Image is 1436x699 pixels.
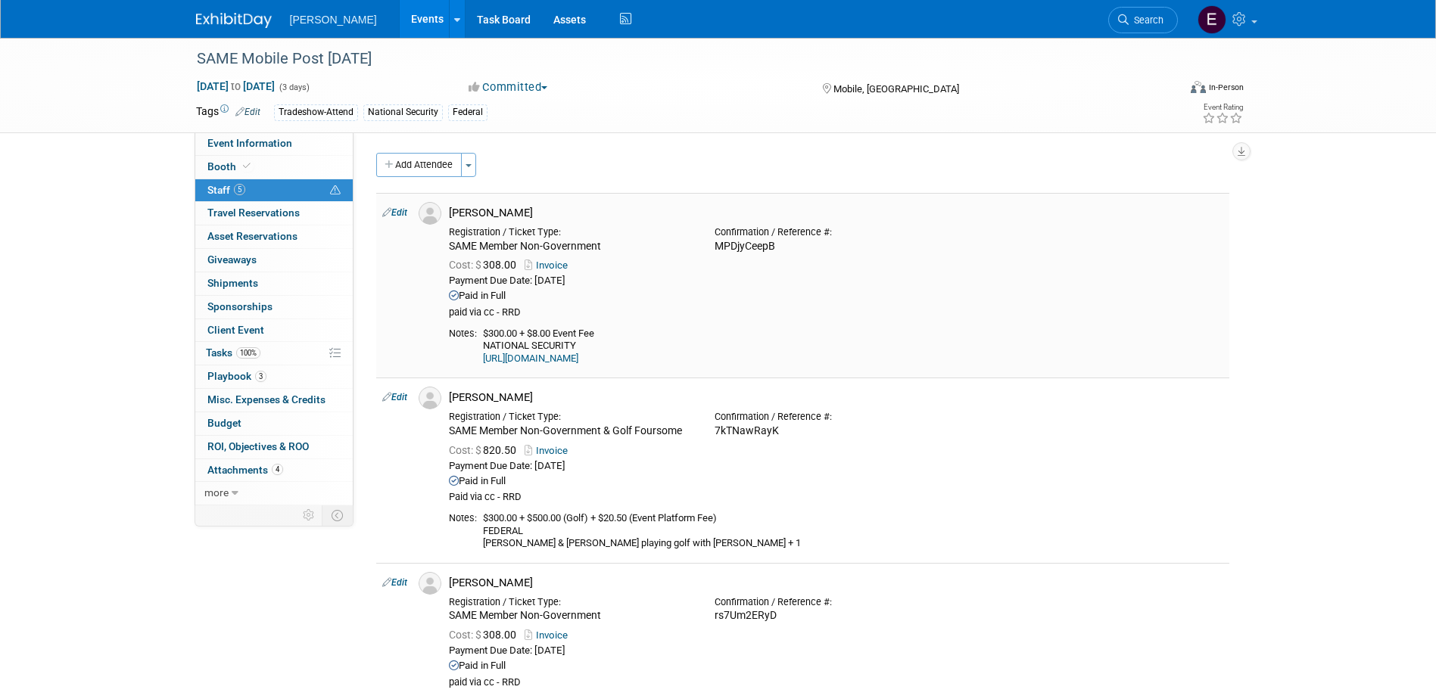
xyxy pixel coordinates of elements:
[290,14,377,26] span: [PERSON_NAME]
[243,162,251,170] i: Booth reservation complete
[449,306,1223,319] div: paid via cc - RRD
[195,249,353,272] a: Giveaways
[195,202,353,225] a: Travel Reservations
[525,445,574,456] a: Invoice
[1089,79,1244,101] div: Event Format
[715,424,958,438] div: 7kTNawRayK
[449,206,1223,220] div: [PERSON_NAME]
[1208,82,1244,93] div: In-Person
[207,417,241,429] span: Budget
[206,346,260,359] span: Tasks
[278,82,310,92] span: (3 days)
[449,444,483,456] span: Cost: $
[195,342,353,365] a: Tasks100%
[449,259,483,271] span: Cost: $
[449,411,692,423] div: Registration / Ticket Type:
[715,411,958,423] div: Confirmation / Reference #:
[449,444,522,456] span: 820.50
[376,153,462,177] button: Add Attendee
[195,412,353,435] a: Budget
[207,160,254,172] span: Booth
[207,277,258,289] span: Shipments
[449,629,483,641] span: Cost: $
[195,296,353,318] a: Sponsorships
[196,104,260,121] td: Tags
[204,486,229,499] span: more
[419,572,441,595] img: Associate-Profile-5.png
[449,328,477,340] div: Notes:
[449,512,477,524] div: Notes:
[449,609,692,623] div: SAME Member Non-Government
[833,83,959,95] span: Mobile, [GEOGRAPHIC_DATA]
[207,230,297,242] span: Asset Reservations
[236,347,260,359] span: 100%
[1191,81,1206,93] img: Format-Inperson.png
[195,156,353,179] a: Booth
[382,577,407,588] a: Edit
[463,79,553,95] button: Committed
[195,482,353,505] a: more
[255,371,266,382] span: 3
[449,460,1223,473] div: Payment Due Date: [DATE]
[448,104,487,120] div: Federal
[483,512,1223,550] div: $300.00 + $500.00 (Golf) + $20.50 (Event Platform Fee) FEDERAL [PERSON_NAME] & [PERSON_NAME] play...
[449,576,1223,590] div: [PERSON_NAME]
[195,459,353,482] a: Attachments4
[207,253,257,266] span: Giveaways
[234,184,245,195] span: 5
[419,202,441,225] img: Associate-Profile-5.png
[195,179,353,202] a: Staff5
[207,184,245,196] span: Staff
[207,370,266,382] span: Playbook
[296,505,322,525] td: Personalize Event Tab Strip
[330,184,341,197] span: Potential Scheduling Conflict -- at least one attendee is tagged in another overlapping event.
[449,491,1223,504] div: Paid via cc - RRD
[449,660,1223,673] div: Paid in Full
[525,629,574,641] a: Invoice
[192,45,1155,73] div: SAME Mobile Post [DATE]
[1129,14,1163,26] span: Search
[382,392,407,402] a: Edit
[195,319,353,342] a: Client Event
[419,387,441,409] img: Associate-Profile-5.png
[449,475,1223,488] div: Paid in Full
[207,324,264,336] span: Client Event
[715,596,958,608] div: Confirmation / Reference #:
[449,390,1223,405] div: [PERSON_NAME]
[207,440,309,452] span: ROI, Objectives & ROO
[196,79,276,93] span: [DATE] [DATE]
[195,365,353,388] a: Playbook3
[207,300,273,312] span: Sponsorships
[449,226,692,238] div: Registration / Ticket Type:
[449,290,1223,303] div: Paid in Full
[196,13,272,28] img: ExhibitDay
[235,107,260,117] a: Edit
[449,424,692,438] div: SAME Member Non-Government & Golf Foursome
[207,393,326,405] span: Misc. Expenses & Credits
[207,137,292,149] span: Event Information
[207,464,283,476] span: Attachments
[449,275,1223,287] div: Payment Due Date: [DATE]
[195,132,353,155] a: Event Information
[1198,5,1226,34] img: Emy Volk
[483,328,1223,365] div: $300.00 + $8.00 Event Fee NATIONAL SECURITY
[1108,7,1178,33] a: Search
[449,259,522,271] span: 308.00
[449,629,522,641] span: 308.00
[382,207,407,218] a: Edit
[195,225,353,248] a: Asset Reservations
[715,226,958,238] div: Confirmation / Reference #:
[449,240,692,253] div: SAME Member Non-Government
[715,609,958,623] div: rs7Um2ERyD
[525,259,574,271] a: Invoice
[195,272,353,295] a: Shipments
[449,676,1223,689] div: paid via cc - RRD
[272,464,283,475] span: 4
[449,645,1223,657] div: Payment Due Date: [DATE]
[195,436,353,458] a: ROI, Objectives & ROO
[449,596,692,608] div: Registration / Ticket Type:
[322,505,353,525] td: Toggle Event Tabs
[229,80,243,92] span: to
[483,353,578,364] a: [URL][DOMAIN_NAME]
[363,104,443,120] div: National Security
